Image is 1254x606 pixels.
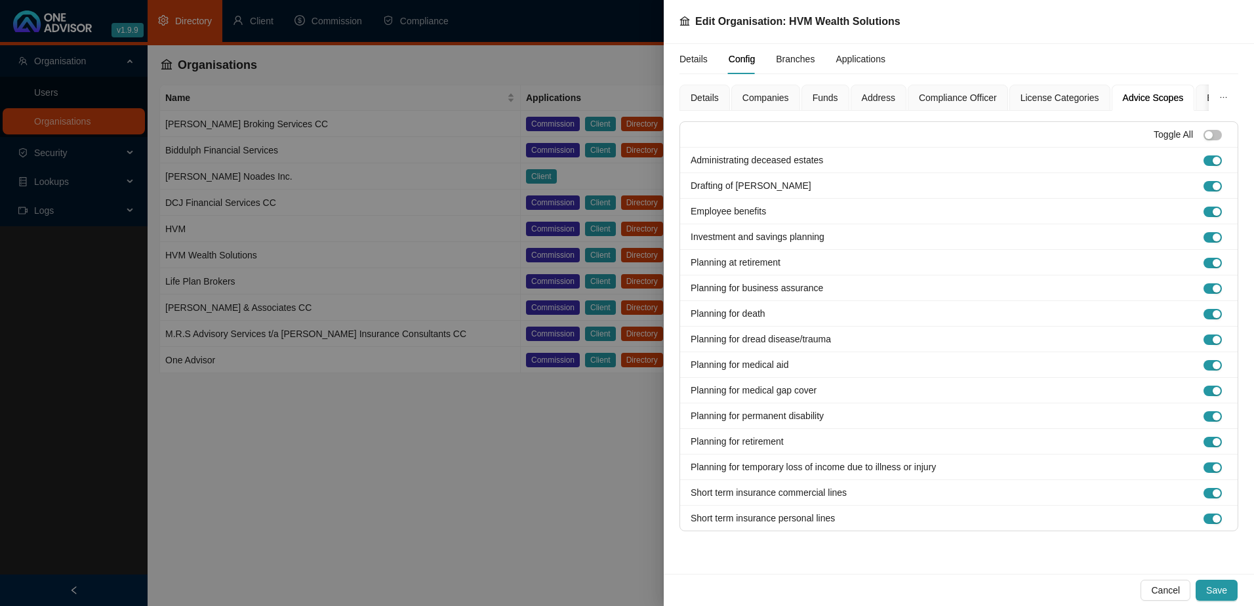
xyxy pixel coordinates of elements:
[1209,85,1238,111] button: ellipsis
[691,178,811,193] div: Drafting of [PERSON_NAME]
[691,409,824,423] div: Planning for permanent disability
[691,434,784,449] div: Planning for retirement
[691,460,936,474] div: Planning for temporary loss of income due to illness or injury
[679,52,708,66] div: Details
[1151,583,1180,597] span: Cancel
[862,93,895,102] span: Address
[691,91,719,105] div: Details
[691,230,824,244] div: Investment and savings planning
[679,16,690,26] span: bank
[729,54,755,64] span: Config
[691,485,847,500] div: Short term insurance commercial lines
[776,52,815,66] div: Branches
[919,93,997,102] span: Compliance Officer
[813,93,838,102] span: Funds
[1206,583,1227,597] span: Save
[691,204,766,218] div: Employee benefits
[1207,91,1244,105] div: Branding
[1196,580,1238,601] button: Save
[742,93,789,102] span: Companies
[691,255,780,270] div: Planning at retirement
[691,153,823,167] div: Administrating deceased estates
[691,332,831,346] div: Planning for dread disease/trauma
[1021,93,1099,102] span: License Categories
[691,383,817,397] div: Planning for medical gap cover
[1123,93,1184,102] span: Advice Scopes
[1154,129,1193,140] span: Toggle All
[691,306,765,321] div: Planning for death
[691,281,823,295] div: Planning for business assurance
[1141,580,1190,601] button: Cancel
[691,511,835,525] div: Short term insurance personal lines
[1219,93,1228,102] span: ellipsis
[691,357,788,372] div: Planning for medical aid
[836,54,885,64] span: Applications
[695,16,900,27] span: Edit Organisation: HVM Wealth Solutions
